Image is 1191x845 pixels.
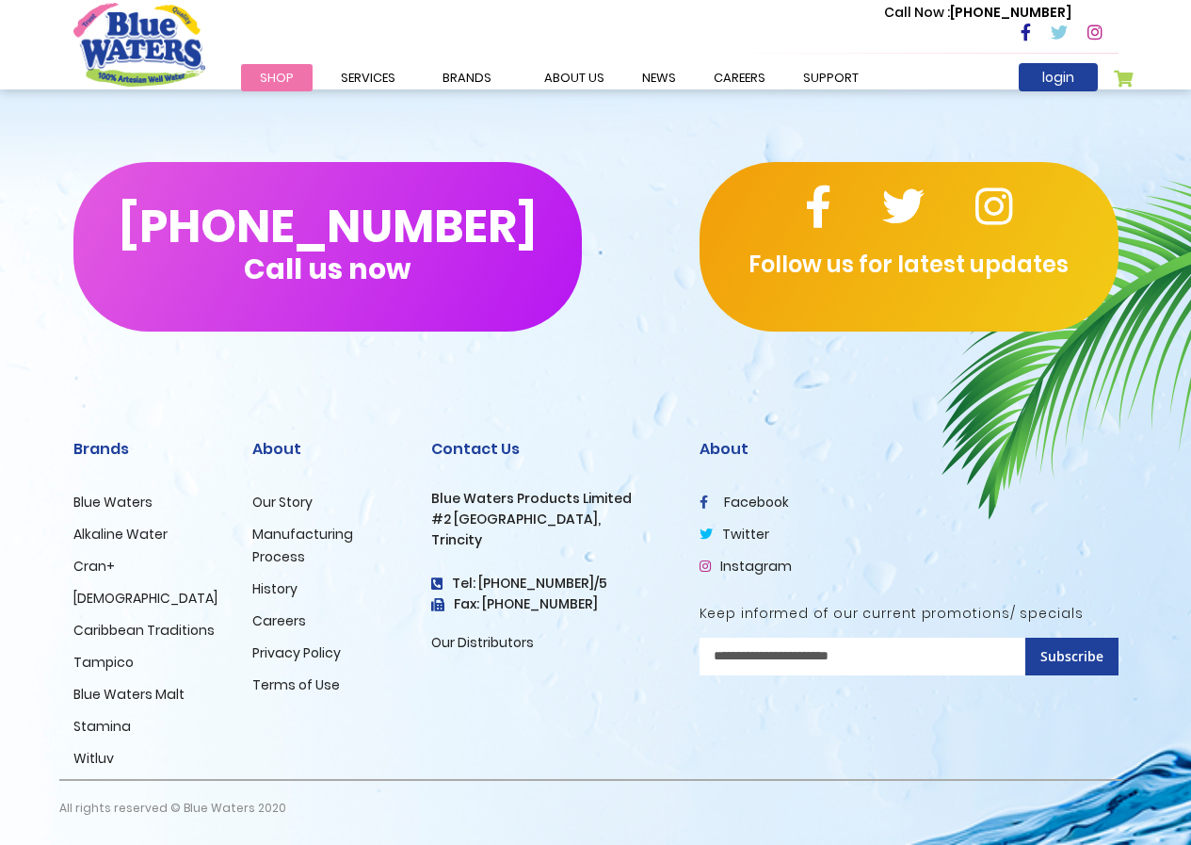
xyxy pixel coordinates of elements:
h4: Tel: [PHONE_NUMBER]/5 [431,576,671,592]
a: Witluv [73,749,114,768]
p: All rights reserved © Blue Waters 2020 [59,781,286,836]
h3: Fax: [PHONE_NUMBER] [431,596,671,612]
span: Shop [260,69,294,87]
a: Our Distributors [431,633,534,652]
a: Terms of Use [252,675,340,694]
a: Manufacturing Process [252,525,353,566]
a: login [1019,63,1098,91]
a: careers [695,64,784,91]
a: History [252,579,298,598]
a: Careers [252,611,306,630]
a: about us [525,64,623,91]
a: facebook [700,493,789,512]
span: Services [341,69,395,87]
a: Caribbean Traditions [73,621,215,640]
span: Brands [443,69,491,87]
h5: Keep informed of our current promotions/ specials [700,606,1119,622]
button: Subscribe [1025,638,1119,675]
h3: Blue Waters Products Limited [431,491,671,507]
button: [PHONE_NUMBER]Call us now [73,162,582,332]
span: Subscribe [1040,647,1103,665]
a: Cran+ [73,557,115,576]
a: Privacy Policy [252,643,341,662]
a: store logo [73,3,205,86]
span: Call Now : [884,3,950,22]
h3: #2 [GEOGRAPHIC_DATA], [431,512,671,528]
a: Stamina [73,717,131,736]
a: twitter [700,525,769,544]
h2: About [700,440,1119,458]
h2: Brands [73,440,224,458]
a: Blue Waters Malt [73,685,185,704]
h2: About [252,440,403,458]
p: Follow us for latest updates [700,248,1119,282]
a: Alkaline Water [73,525,168,544]
a: News [623,64,695,91]
a: [DEMOGRAPHIC_DATA] [73,589,217,608]
a: Blue Waters [73,493,153,512]
a: Our Story [252,493,313,512]
span: Call us now [244,264,410,274]
p: [PHONE_NUMBER] [884,3,1071,23]
h3: Trincity [431,532,671,548]
a: support [784,64,877,91]
a: Tampico [73,653,134,672]
h2: Contact Us [431,440,671,458]
a: Instagram [700,557,792,576]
